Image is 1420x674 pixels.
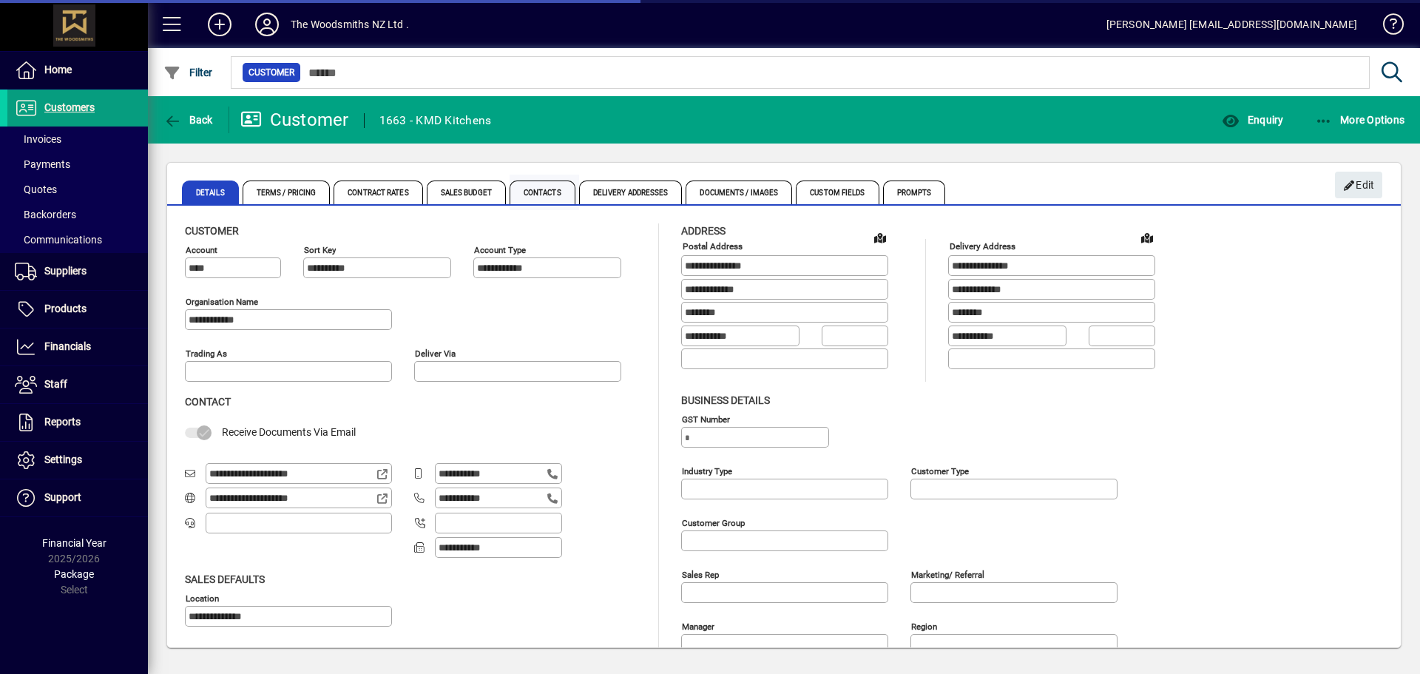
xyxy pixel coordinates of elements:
mat-label: Account Type [474,245,526,255]
span: Products [44,303,87,314]
a: Communications [7,227,148,252]
span: Enquiry [1222,114,1283,126]
div: Customer [240,108,349,132]
mat-label: Industry type [682,465,732,476]
mat-label: Account [186,245,217,255]
mat-label: Location [186,593,219,603]
span: Customer [248,65,294,80]
mat-label: Customer type [911,465,969,476]
span: Documents / Images [686,181,792,204]
span: Sales Budget [427,181,506,204]
mat-label: Marketing/ Referral [911,569,984,579]
span: Financial Year [42,537,106,549]
a: Backorders [7,202,148,227]
span: Communications [15,234,102,246]
span: Custom Fields [796,181,879,204]
span: Edit [1343,173,1375,198]
span: Back [163,114,213,126]
span: Customers [44,101,95,113]
mat-label: Deliver via [415,348,456,359]
div: [PERSON_NAME] [EMAIL_ADDRESS][DOMAIN_NAME] [1106,13,1357,36]
span: Backorders [15,209,76,220]
button: Edit [1335,172,1382,198]
span: Sales defaults [185,573,265,585]
div: The Woodsmiths NZ Ltd . [291,13,409,36]
span: Reports [44,416,81,428]
a: Products [7,291,148,328]
mat-label: Sort key [304,245,336,255]
span: Package [54,568,94,580]
a: Settings [7,442,148,479]
span: Support [44,491,81,503]
span: Details [182,181,239,204]
span: Payments [15,158,70,170]
span: Invoices [15,133,61,145]
span: Contract Rates [334,181,422,204]
mat-label: Manager [682,621,714,631]
button: Profile [243,11,291,38]
app-page-header-button: Back [148,107,229,133]
span: Prompts [883,181,946,204]
span: Contacts [510,181,575,204]
a: Invoices [7,127,148,152]
span: Financials [44,340,91,352]
mat-label: Sales rep [682,569,719,579]
span: Filter [163,67,213,78]
span: More Options [1315,114,1405,126]
span: Customer [185,225,239,237]
span: Address [681,225,726,237]
mat-label: Customer group [682,517,745,528]
span: Terms / Pricing [243,181,331,204]
button: Add [196,11,243,38]
a: Home [7,52,148,89]
span: Suppliers [44,265,87,277]
span: Settings [44,454,82,465]
span: Quotes [15,183,57,195]
a: Staff [7,366,148,403]
a: View on map [1135,226,1159,249]
mat-label: Trading as [186,348,227,359]
mat-label: Region [911,621,937,631]
button: Filter [160,59,217,86]
span: Home [44,64,72,75]
a: Quotes [7,177,148,202]
button: More Options [1311,107,1409,133]
a: Payments [7,152,148,177]
button: Enquiry [1218,107,1287,133]
span: Receive Documents Via Email [222,426,356,438]
mat-label: Organisation name [186,297,258,307]
span: Business details [681,394,770,406]
span: Staff [44,378,67,390]
a: View on map [868,226,892,249]
a: Knowledge Base [1372,3,1402,51]
a: Suppliers [7,253,148,290]
a: Support [7,479,148,516]
mat-label: GST Number [682,414,730,424]
a: Reports [7,404,148,441]
button: Back [160,107,217,133]
a: Financials [7,328,148,365]
div: 1663 - KMD Kitchens [379,109,492,132]
span: Contact [185,396,231,408]
span: Delivery Addresses [579,181,683,204]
